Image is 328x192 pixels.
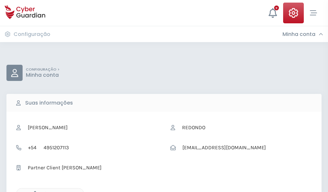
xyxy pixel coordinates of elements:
div: Minha conta [282,31,323,38]
span: +54 [25,141,40,154]
p: Minha conta [26,72,59,78]
b: Suas informações [25,99,73,107]
h3: Configuração [14,31,50,38]
div: + [274,6,279,10]
h3: Minha conta [282,31,315,38]
p: CONFIGURAÇÃO > [26,67,59,72]
input: Telefone [40,141,158,154]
